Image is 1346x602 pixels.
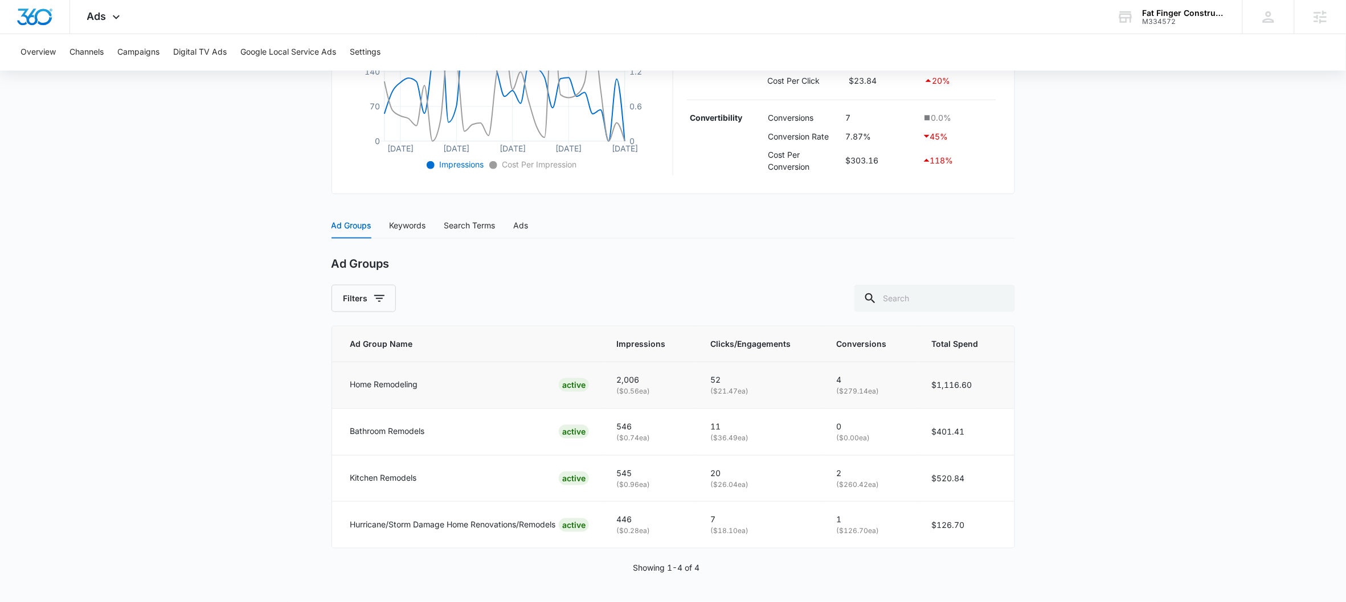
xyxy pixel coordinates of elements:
p: ( $279.14 ea) [836,386,904,397]
p: 446 [616,513,683,526]
td: $303.16 [842,146,919,175]
p: 0 [836,420,904,433]
td: 7 [842,109,919,127]
div: ACTIVE [559,378,589,392]
tspan: [DATE] [500,144,526,153]
td: $1,116.60 [918,362,1014,408]
p: 545 [616,467,683,480]
p: ( $126.70 ea) [836,526,904,537]
tspan: 0 [629,136,635,146]
p: ( $21.47 ea) [711,386,809,397]
td: Conversion Rate [765,126,842,146]
span: Ad Group Name [350,338,573,350]
div: ACTIVE [559,425,589,439]
h2: Ad Groups [332,257,390,271]
button: Digital TV Ads [173,34,227,71]
p: 11 [711,420,809,433]
tspan: 0 [375,136,380,146]
p: 7 [711,513,809,526]
p: ( $18.10 ea) [711,526,809,537]
button: Channels [69,34,104,71]
button: Settings [350,34,381,71]
td: Cost Per Click [764,71,846,91]
div: account id [1143,18,1226,26]
p: ( $0.28 ea) [616,526,683,537]
p: ( $0.96 ea) [616,480,683,490]
button: Campaigns [117,34,159,71]
span: Ads [87,10,107,22]
span: Impressions [616,338,666,350]
span: Conversions [836,338,887,350]
span: Cost Per Impression [500,159,576,169]
p: 1 [836,513,904,526]
span: Impressions [437,159,484,169]
p: 4 [836,374,904,386]
p: ( $0.74 ea) [616,433,683,444]
input: Search [854,285,1015,312]
div: account name [1143,9,1226,18]
td: $23.84 [846,71,921,91]
button: Overview [21,34,56,71]
div: Search Terms [444,219,496,232]
tspan: 1.2 [629,67,642,76]
p: ( $36.49 ea) [711,433,809,444]
span: Clicks/Engagements [711,338,793,350]
tspan: 0.6 [629,101,642,111]
p: Hurricane/Storm Damage Home Renovations/Remodels [350,518,556,531]
td: Conversions [765,109,842,127]
tspan: [DATE] [443,144,469,153]
tspan: [DATE] [612,144,638,153]
div: ACTIVE [559,472,589,485]
p: 20 [711,467,809,480]
button: Filters [332,285,396,312]
tspan: 140 [365,67,380,76]
td: 7.87% [842,126,919,146]
div: 45 % [922,129,993,143]
p: Showing 1-4 of 4 [633,562,699,575]
p: 2,006 [616,374,683,386]
p: ( $26.04 ea) [711,480,809,490]
p: 546 [616,420,683,433]
div: Ad Groups [332,219,371,232]
p: 52 [711,374,809,386]
div: Keywords [390,219,426,232]
p: 2 [836,467,904,480]
p: Home Remodeling [350,378,418,391]
tspan: [DATE] [555,144,582,153]
tspan: [DATE] [387,144,414,153]
td: $401.41 [918,408,1014,455]
p: ( $0.56 ea) [616,386,683,397]
div: 20 % [924,74,993,88]
div: 0.0 % [922,112,993,124]
strong: Convertibility [690,113,743,122]
div: ACTIVE [559,518,589,532]
td: $520.84 [918,455,1014,502]
div: 118 % [922,154,993,167]
td: $126.70 [918,502,1014,548]
div: Ads [514,219,529,232]
p: ( $0.00 ea) [836,433,904,444]
tspan: 70 [370,101,380,111]
p: Bathroom Remodels [350,425,425,437]
p: ( $260.42 ea) [836,480,904,490]
button: Google Local Service Ads [240,34,336,71]
td: Cost Per Conversion [765,146,842,175]
p: Kitchen Remodels [350,472,417,484]
span: Total Spend [931,338,979,350]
